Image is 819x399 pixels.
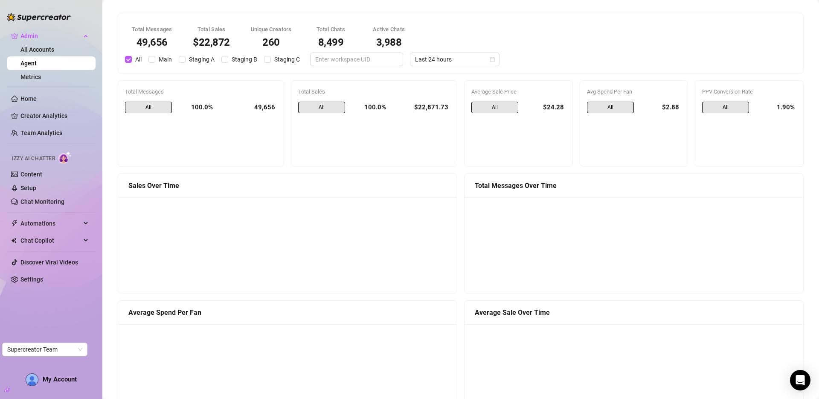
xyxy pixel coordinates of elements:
span: Main [155,55,175,64]
a: Setup [20,185,36,191]
div: 100.0% [352,102,386,114]
div: Average Spend Per Fan [128,307,447,318]
a: Discover Viral Videos [20,259,78,266]
div: Avg Spend Per Fan [587,88,681,96]
a: Creator Analytics [20,109,89,123]
a: Metrics [20,73,41,80]
a: Settings [20,276,43,283]
a: All Accounts [20,46,54,53]
span: Automations [20,217,81,230]
div: Sales Over Time [128,180,447,191]
span: crown [11,32,18,39]
span: Staging C [271,55,303,64]
div: $2.88 [641,102,681,114]
span: Last 24 hours [415,53,494,66]
div: Active Chats [370,25,408,34]
div: Unique Creators [251,25,292,34]
span: Staging B [228,55,261,64]
a: Chat Monitoring [20,198,64,205]
span: All [702,102,749,114]
span: thunderbolt [11,220,18,227]
div: 1.90% [756,102,796,114]
div: $22,872 [193,37,230,47]
div: Average Sale Price [471,88,566,96]
span: Staging A [186,55,218,64]
a: Home [20,95,37,102]
div: 100.0% [179,102,213,114]
a: Agent [20,60,37,67]
input: Enter workspace UID [315,55,391,64]
div: Total Sales [193,25,230,34]
img: logo-BBDzfeDw.svg [7,13,71,21]
span: calendar [490,57,495,62]
img: Chat Copilot [11,238,17,244]
div: $24.28 [525,102,566,114]
span: All [125,102,172,114]
span: Chat Copilot [20,234,81,247]
div: 8,499 [312,37,350,47]
div: Total Messages [132,25,172,34]
img: AI Chatter [58,151,72,164]
div: 49,656 [132,37,172,47]
span: build [4,387,10,393]
div: Average Sale Over Time [475,307,793,318]
span: Izzy AI Chatter [12,155,55,163]
a: Team Analytics [20,129,62,136]
div: Total Chats [312,25,350,34]
span: Supercreator Team [7,343,82,356]
a: Content [20,171,42,178]
img: AD_cMMTxCeTpmN1d5MnKJ1j-_uXZCpTKapSSqNGg4PyXtR_tCW7gZXTNmFz2tpVv9LSyNV7ff1CaS4f4q0HLYKULQOwoM5GQR... [26,374,38,386]
div: Open Intercom Messenger [790,370,810,390]
div: $22,871.73 [393,102,450,114]
div: 49,656 [220,102,277,114]
span: All [132,55,145,64]
span: All [471,102,518,114]
span: My Account [43,376,77,383]
span: All [587,102,634,114]
div: PPV Conversion Rate [702,88,796,96]
div: Total Sales [298,88,450,96]
div: Total Messages [125,88,277,96]
div: 260 [251,37,292,47]
span: All [298,102,345,114]
div: Total Messages Over Time [475,180,793,191]
div: 3,988 [370,37,408,47]
span: Admin [20,29,81,43]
